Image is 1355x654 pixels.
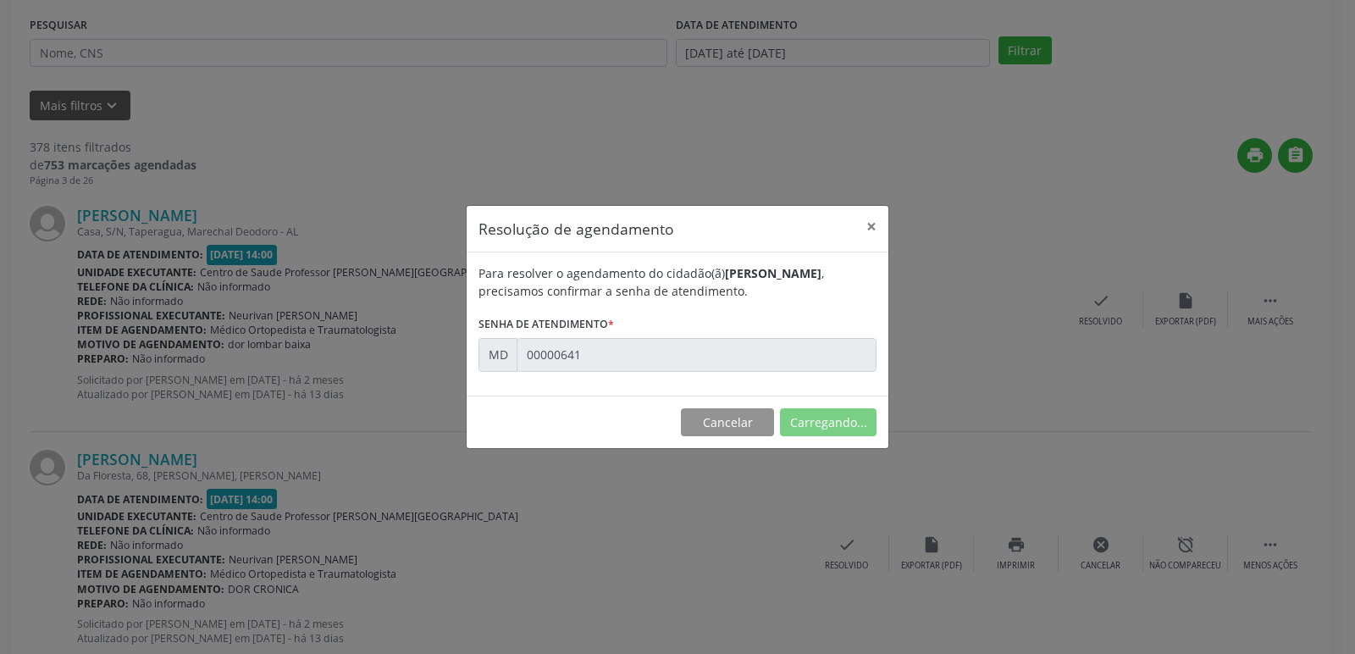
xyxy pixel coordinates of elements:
[780,408,877,437] button: Carregando...
[478,338,517,372] div: MD
[478,264,877,300] div: Para resolver o agendamento do cidadão(ã) , precisamos confirmar a senha de atendimento.
[681,408,774,437] button: Cancelar
[725,265,821,281] b: [PERSON_NAME]
[854,206,888,247] button: Close
[478,312,614,338] label: Senha de atendimento
[478,218,674,240] h5: Resolução de agendamento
